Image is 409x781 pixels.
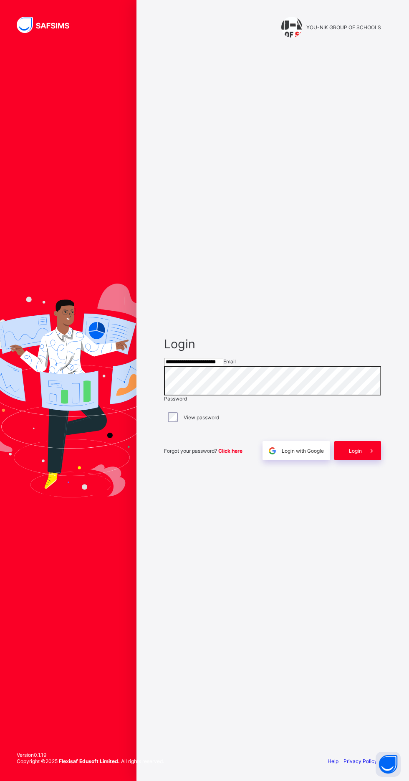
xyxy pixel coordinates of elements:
img: SAFSIMS Logo [17,17,79,33]
span: Login [349,448,362,454]
span: Login with Google [282,448,324,454]
span: Version 0.1.19 [17,752,164,758]
span: YOU-NIK GROUP OF SCHOOLS [306,24,381,30]
label: View password [184,414,219,421]
span: Email [223,358,236,365]
span: Forgot your password? [164,448,242,454]
a: Click here [218,448,242,454]
img: google.396cfc9801f0270233282035f929180a.svg [268,446,277,456]
strong: Flexisaf Edusoft Limited. [59,758,120,764]
a: Help [328,758,338,764]
button: Open asap [376,752,401,777]
span: Password [164,396,187,402]
span: Copyright © 2025 All rights reserved. [17,758,164,764]
a: Privacy Policy [343,758,377,764]
span: Login [164,337,381,351]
